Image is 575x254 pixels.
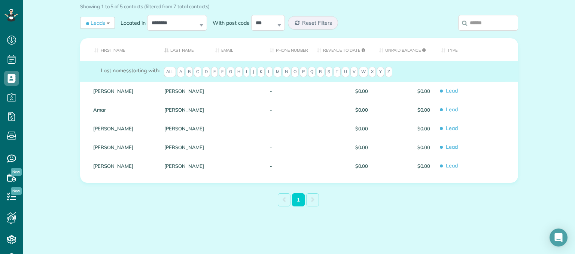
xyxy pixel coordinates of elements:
a: [PERSON_NAME] [164,163,204,169]
span: E [211,67,218,77]
span: $0.00 [379,107,430,112]
span: D [203,67,210,77]
span: L [266,67,273,77]
span: M [274,67,282,77]
a: [PERSON_NAME] [164,145,204,150]
span: F [219,67,226,77]
span: Q [308,67,316,77]
span: Lead [441,159,512,172]
span: V [350,67,358,77]
span: X [369,67,376,77]
th: Unpaid Balance: activate to sort column ascending [374,38,436,61]
span: K [258,67,265,77]
span: N [283,67,290,77]
span: $0.00 [317,145,368,150]
div: - [264,157,311,175]
span: $0.00 [379,88,430,94]
span: Z [385,67,392,77]
span: $0.00 [317,88,368,94]
div: Open Intercom Messenger [550,229,568,247]
label: starting with: [101,67,160,74]
span: G [227,67,234,77]
div: - [264,100,311,119]
span: R [317,67,324,77]
th: Email: activate to sort column ascending [210,38,264,61]
label: Located in [115,19,147,27]
span: Lead [441,103,512,116]
a: 1 [292,193,305,206]
span: P [300,67,307,77]
div: - [264,119,311,138]
span: $0.00 [379,145,430,150]
span: Y [377,67,384,77]
span: S [325,67,332,77]
span: B [186,67,193,77]
a: [PERSON_NAME] [164,126,204,131]
span: I [244,67,249,77]
span: O [291,67,299,77]
th: First Name: activate to sort column ascending [80,38,159,61]
a: [PERSON_NAME] [93,88,153,94]
span: All [164,67,176,77]
span: Lead [441,122,512,135]
a: [PERSON_NAME] [164,107,204,112]
span: $0.00 [317,163,368,169]
span: T [334,67,341,77]
span: C [194,67,201,77]
label: With post code [207,19,251,27]
th: Revenue to Date: activate to sort column ascending [311,38,374,61]
a: [PERSON_NAME] [93,126,153,131]
span: New [11,168,22,176]
span: W [359,67,368,77]
span: H [235,67,243,77]
th: Last Name: activate to sort column descending [159,38,210,61]
span: U [342,67,349,77]
span: $0.00 [317,126,368,131]
span: New [11,187,22,195]
div: - [264,82,311,100]
span: Last names [101,67,129,74]
span: $0.00 [379,126,430,131]
a: [PERSON_NAME] [93,145,153,150]
a: Amar [93,107,153,112]
span: J [250,67,256,77]
span: A [177,67,185,77]
span: Lead [441,140,512,154]
span: $0.00 [317,107,368,112]
span: Lead [441,84,512,97]
span: Leads [85,19,105,27]
span: $0.00 [379,163,430,169]
div: - [264,138,311,157]
a: [PERSON_NAME] [93,163,153,169]
th: Phone number: activate to sort column ascending [264,38,311,61]
span: Reset Filters [302,19,332,26]
th: Type: activate to sort column ascending [436,38,518,61]
a: [PERSON_NAME] [164,88,204,94]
